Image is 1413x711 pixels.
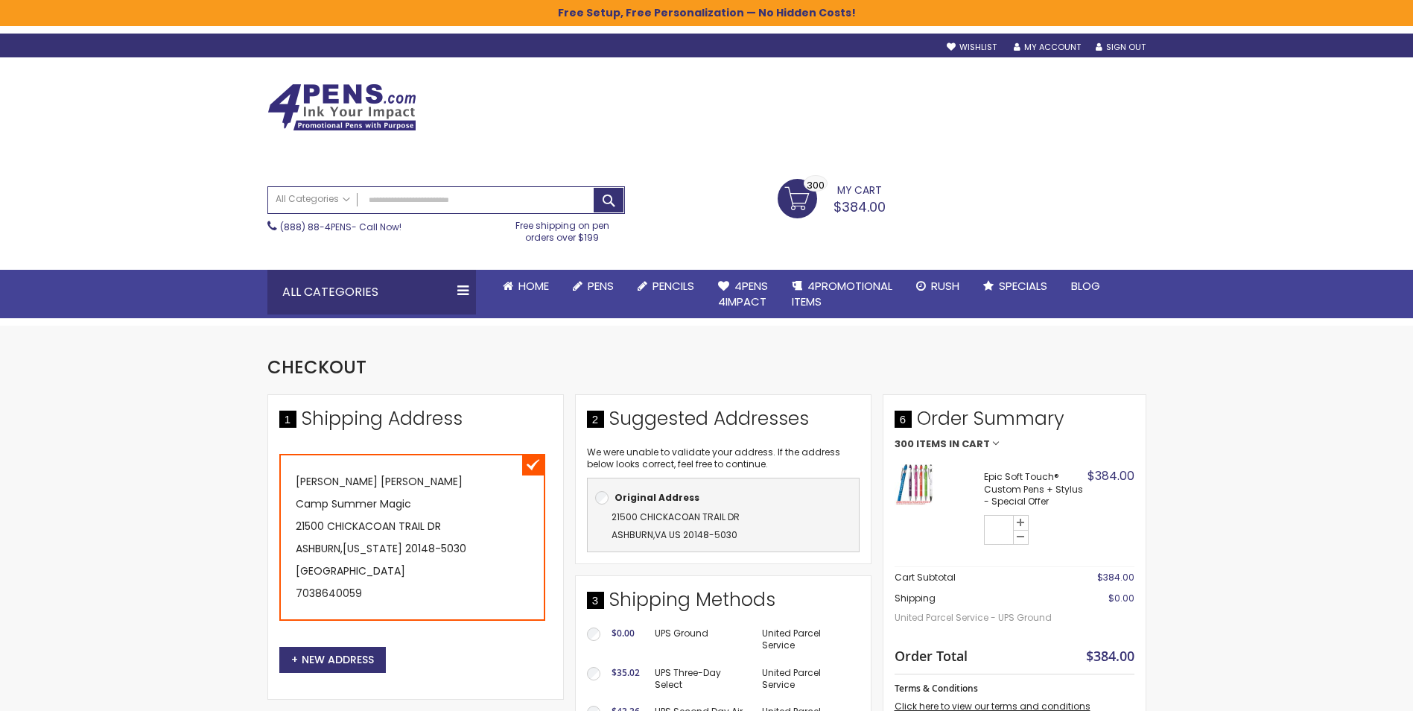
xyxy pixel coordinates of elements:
[612,528,653,541] span: ASHBURN
[595,508,851,544] div: ,
[500,214,625,244] div: Free shipping on pen orders over $199
[1097,571,1134,584] span: $384.00
[280,221,352,233] a: (888) 88-4PENS
[895,592,936,604] span: Shipping
[755,620,860,659] td: United Parcel Service
[895,604,1061,631] span: United Parcel Service - UPS Ground
[780,270,904,318] a: 4PROMOTIONALITEMS
[669,528,681,541] span: US
[895,645,968,665] strong: Order Total
[1071,278,1100,294] span: Blog
[491,270,561,303] a: Home
[561,270,626,303] a: Pens
[778,179,886,216] a: $384.00 300
[895,567,1061,589] th: Cart Subtotal
[587,587,860,620] div: Shipping Methods
[1087,467,1134,484] span: $384.00
[343,541,402,556] span: [US_STATE]
[916,439,990,449] span: Items in Cart
[1108,592,1134,604] span: $0.00
[1059,270,1112,303] a: Blog
[792,278,892,309] span: 4PROMOTIONAL ITEMS
[280,221,401,233] span: - Call Now!
[904,270,971,303] a: Rush
[999,278,1047,294] span: Specials
[612,627,635,639] span: $0.00
[612,511,740,523] span: 21500 CHICKACOAN TRAIL DR
[647,660,755,698] td: UPS Three-Day Select
[895,406,1134,439] span: Order Summary
[895,439,914,449] span: 300
[267,83,416,131] img: 4Pens Custom Pens and Promotional Products
[267,270,476,315] div: All Categories
[615,491,699,504] b: Original Address
[895,682,978,695] span: Terms & Conditions
[279,647,386,673] button: New Address
[647,620,755,659] td: UPS Ground
[833,197,886,216] span: $384.00
[706,270,780,318] a: 4Pens4impact
[947,42,997,53] a: Wishlist
[291,652,374,667] span: New Address
[1290,671,1413,711] iframe: Google Customer Reviews
[971,270,1059,303] a: Specials
[1086,647,1134,665] span: $384.00
[931,278,959,294] span: Rush
[268,187,358,212] a: All Categories
[279,454,545,621] div: [PERSON_NAME] [PERSON_NAME] Camp Summer Magic 21500 CHICKACOAN TRAIL DR ASHBURN , 20148-5030 [GEO...
[652,278,694,294] span: Pencils
[755,660,860,698] td: United Parcel Service
[626,270,706,303] a: Pencils
[655,528,667,541] span: VA
[984,471,1084,508] strong: Epic Soft Touch® Custom Pens + Stylus - Special Offer
[296,586,362,601] a: 7038640059
[518,278,549,294] span: Home
[279,406,552,439] div: Shipping Address
[588,278,614,294] span: Pens
[1014,42,1081,53] a: My Account
[1096,42,1146,53] a: Sign Out
[895,464,936,505] img: 4P-MS8B-Assorted
[612,666,640,679] span: $35.02
[587,446,860,470] p: We were unable to validate your address. If the address below looks correct, feel free to continue.
[807,178,825,192] span: 300
[683,528,737,541] span: 20148-5030
[718,278,768,309] span: 4Pens 4impact
[587,406,860,439] div: Suggested Addresses
[267,355,366,379] span: Checkout
[276,193,350,205] span: All Categories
